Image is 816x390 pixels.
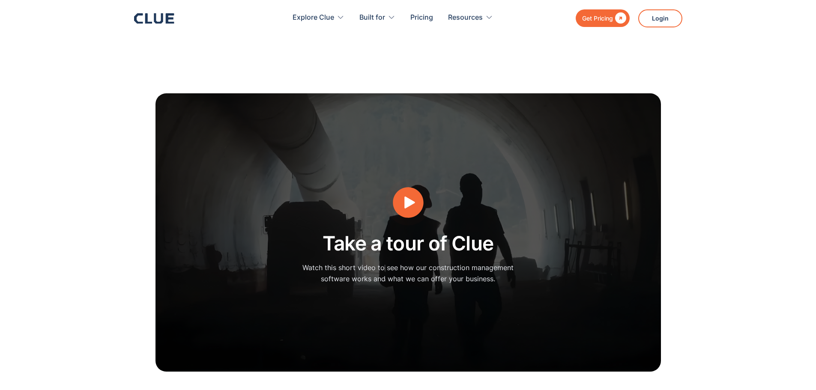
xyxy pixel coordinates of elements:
[293,4,344,31] div: Explore Clue
[323,232,494,254] h2: Take a tour of Clue
[378,173,438,232] a: open lightbox
[410,4,433,31] a: Pricing
[613,13,626,24] div: 
[301,262,515,284] p: Watch this short video to see how our construction management software works and what we can offe...
[638,9,682,27] a: Login
[662,270,816,390] iframe: Chat Widget
[448,4,493,31] div: Resources
[359,4,395,31] div: Built for
[582,13,613,24] div: Get Pricing
[576,9,630,27] a: Get Pricing
[359,4,385,31] div: Built for
[293,4,334,31] div: Explore Clue
[448,4,483,31] div: Resources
